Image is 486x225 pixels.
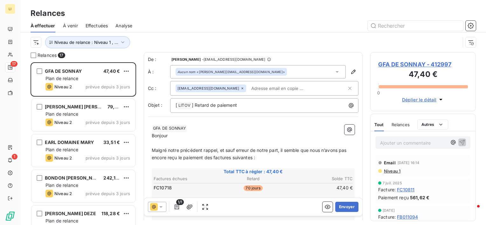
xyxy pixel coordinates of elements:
input: Adresse email en copie ... [249,84,322,93]
span: Plan de relance [45,147,78,152]
span: 33,51 € [103,140,120,145]
span: GFA DE SONNAY [45,68,82,74]
span: Plan de relance [45,218,78,223]
span: [ [176,102,177,108]
span: [PERSON_NAME] [171,58,201,61]
span: GFA DE SONNAY [152,125,187,132]
span: Niveau de relance : Niveau 1 , ... [54,40,118,45]
img: Logo LeanPay [5,211,15,221]
span: LITOV [177,102,191,109]
span: Facture : [378,214,396,220]
span: [PERSON_NAME] DEZE [45,211,96,216]
em: Aucun nom [177,70,195,74]
div: LI [5,4,15,14]
span: EARL DOMAINE MARY [45,140,94,145]
span: Malgré notre précédent rappel, et sauf erreur de notre part, il semble que nous n’avons pas encor... [152,147,348,160]
span: 17 [58,52,65,58]
span: Effectuées [86,23,108,29]
span: ] Retard de paiement [192,102,237,108]
span: Plan de relance [45,111,78,117]
span: Objet : [148,102,162,108]
span: FB011094 [397,214,418,220]
span: Relances [38,52,57,58]
button: Niveau de relance : Niveau 1 , ... [45,36,130,48]
span: 1/1 [176,199,184,205]
span: prévue depuis 3 jours [86,84,130,89]
span: BONDON [PERSON_NAME] [45,175,104,181]
span: 17 [10,61,17,67]
div: grid [31,62,136,225]
span: prévue depuis 3 jours [86,191,130,196]
th: Retard [220,175,286,182]
span: 0 [377,90,380,95]
span: [DATE] [383,208,395,212]
span: 242,11 € [103,175,121,181]
label: À : [148,69,170,75]
label: Cc : [148,85,170,92]
h3: 47,40 € [378,69,468,81]
span: [EMAIL_ADDRESS][DOMAIN_NAME] [177,86,239,90]
input: Rechercher [368,21,463,31]
span: 47,40 € [103,68,120,74]
span: Relances [392,122,410,127]
span: Paiement reçu [378,194,409,201]
td: 47,40 € [287,184,353,191]
span: 79,97 € [108,104,124,109]
span: GFA DE SONNAY - 412997 [378,60,468,69]
button: Envoyer [335,202,358,212]
span: Niveau 1 [383,168,400,174]
span: Bonjour [152,133,168,138]
span: 70 jours [244,185,262,191]
h3: Relances [31,8,65,19]
span: 1 [12,154,17,160]
span: Niveau 2 [54,155,72,160]
span: [PERSON_NAME] [PERSON_NAME] [45,104,122,109]
span: 561,62 € [410,194,429,201]
span: Analyse [115,23,132,29]
th: Solde TTC [287,175,353,182]
span: FC10718 [154,185,172,191]
span: [DATE] 16:14 [398,161,420,165]
span: Niveau 2 [54,84,72,89]
span: Email [384,160,396,165]
span: Total TTC à régler : 47,40 € [153,168,354,175]
div: <[PERSON_NAME][EMAIL_ADDRESS][DOMAIN_NAME]> [177,70,285,74]
span: De : [148,56,170,63]
span: prévue depuis 3 jours [86,120,130,125]
span: - [EMAIL_ADDRESS][DOMAIN_NAME] [202,58,265,61]
span: Facture : [378,186,396,193]
span: FC10811 [397,186,414,193]
span: Plan de relance [45,76,78,81]
span: Niveau 2 [54,120,72,125]
span: 118,28 € [101,211,120,216]
iframe: Intercom live chat [464,203,480,219]
span: Niveau 2 [54,191,72,196]
button: Déplier le détail [400,96,446,103]
span: À venir [63,23,78,29]
span: Tout [374,122,384,127]
span: À effectuer [31,23,55,29]
span: Plan de relance [45,182,78,188]
span: Déplier le détail [402,96,437,103]
button: Autres [417,119,448,130]
span: 7 juil. 2025 [383,181,402,185]
th: Factures échues [153,175,219,182]
span: prévue depuis 3 jours [86,155,130,160]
